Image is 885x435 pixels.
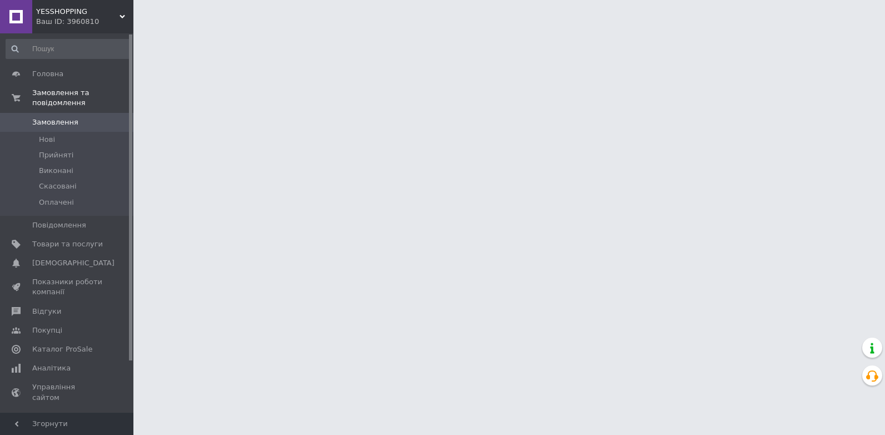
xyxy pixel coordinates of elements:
span: Головна [32,69,63,79]
span: Покупці [32,325,62,335]
span: YESSHOPPING [36,7,120,17]
span: Аналітика [32,363,71,373]
span: Каталог ProSale [32,344,92,354]
span: Товари та послуги [32,239,103,249]
span: Виконані [39,166,73,176]
div: Ваш ID: 3960810 [36,17,133,27]
span: Оплачені [39,197,74,207]
span: Прийняті [39,150,73,160]
span: Замовлення та повідомлення [32,88,133,108]
span: Повідомлення [32,220,86,230]
input: Пошук [6,39,131,59]
span: Управління сайтом [32,382,103,402]
span: Показники роботи компанії [32,277,103,297]
span: Скасовані [39,181,77,191]
span: [DEMOGRAPHIC_DATA] [32,258,115,268]
span: Замовлення [32,117,78,127]
span: Гаманець компанії [32,412,103,432]
span: Відгуки [32,307,61,317]
span: Нові [39,135,55,145]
